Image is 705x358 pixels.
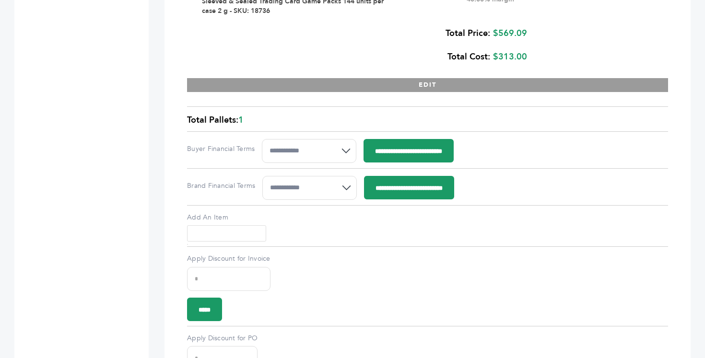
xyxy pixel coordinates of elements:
label: Buyer Financial Terms [187,144,255,154]
label: Apply Discount for Invoice [187,254,270,264]
b: Total Price: [446,27,490,39]
span: 1 [238,114,244,126]
span: Total Pallets: [187,114,238,126]
label: Brand Financial Terms [187,181,255,191]
label: Apply Discount for PO [187,334,258,343]
div: $569.09 $313.00 [196,22,527,69]
label: Add An Item [187,213,668,222]
button: EDIT [187,78,668,92]
b: Total Cost: [447,51,490,63]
